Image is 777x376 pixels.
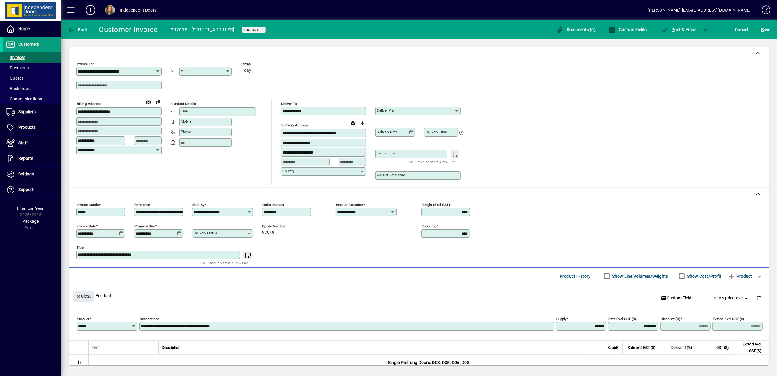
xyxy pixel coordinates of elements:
a: Payments [3,63,61,73]
span: Apply price level [714,295,749,301]
button: Product [725,271,755,282]
span: Customers [18,42,39,47]
span: Quote number [262,224,299,228]
span: Support [18,187,34,192]
span: Custom Fields [608,27,647,32]
a: Support [3,182,61,197]
span: Close [76,291,92,301]
span: ave [761,25,771,34]
a: Quotes [3,73,61,83]
a: View on map [348,118,358,128]
span: Home [18,26,30,31]
span: Reports [18,156,33,161]
mat-label: Title [77,245,84,250]
button: Custom Fields [659,293,696,304]
span: Terms [241,62,277,66]
a: Backorders [3,83,61,94]
button: Apply price level [711,293,752,304]
button: Choose address [358,118,368,128]
button: Back [66,24,89,35]
button: Save [760,24,772,35]
span: 1 day [241,68,251,73]
div: #97018 - [STREET_ADDRESS] [170,25,234,35]
span: Cancel [735,25,749,34]
span: Invoices [6,55,25,60]
label: Show Line Volumes/Weights [611,273,668,279]
div: Independent Doors [120,5,157,15]
span: S [761,27,764,32]
mat-hint: Use 'Enter' to start a new line [200,259,248,266]
mat-label: Deliver To [281,102,297,106]
a: Settings [3,167,61,182]
div: Single Prehung Doors: D03, D05, D06, D08 [89,355,769,371]
mat-label: Delivery time [426,130,447,134]
div: Product [69,284,769,307]
a: Home [3,21,61,37]
span: Rate excl GST ($) [628,344,655,351]
a: View on map [144,97,153,107]
mat-label: Sold by [192,203,204,207]
span: Backorders [6,86,31,91]
mat-label: Courier Reference [377,173,405,177]
mat-label: Product [77,317,89,321]
mat-label: Delivery status [194,231,217,235]
app-page-header-button: Delete [751,295,766,301]
span: Discount (%) [671,344,692,351]
mat-label: Freight (excl GST) [422,203,450,207]
mat-label: Reference [134,203,150,207]
a: Suppliers [3,104,61,120]
span: Payments [6,65,29,70]
mat-label: Delivery date [377,130,397,134]
span: Communications [6,96,42,101]
mat-label: Order number [262,203,284,207]
span: Description [162,344,181,351]
span: Settings [18,172,34,176]
button: Close [73,291,94,302]
mat-label: Phone [181,129,191,134]
button: Custom Fields [607,24,648,35]
mat-label: Rate excl GST ($) [608,317,636,321]
mat-label: Invoice To [77,62,93,66]
app-page-header-button: Close [72,293,96,298]
span: Package [22,219,39,224]
span: Extend excl GST ($) [736,341,761,354]
mat-label: Discount (%) [661,317,680,321]
mat-label: Description [140,317,158,321]
span: Suppliers [18,109,36,114]
a: Staff [3,136,61,151]
a: Reports [3,151,61,166]
span: Documents (0) [556,27,596,32]
span: Back [67,27,88,32]
span: Product [728,271,752,281]
span: Staff [18,140,28,145]
button: Copy to Delivery address [153,97,163,107]
mat-label: Invoice date [77,224,96,228]
app-page-header-button: Back [61,24,94,35]
span: Financial Year [17,206,44,211]
a: Invoices [3,52,61,63]
mat-label: Supply [556,317,566,321]
button: Profile [100,5,120,16]
span: Supply [608,344,619,351]
mat-label: Email [181,109,190,113]
span: Unposted [244,28,263,32]
mat-label: Deliver via [377,108,394,113]
mat-label: Rounding [422,224,436,228]
span: Product History [560,271,591,281]
span: GST ($) [716,344,729,351]
button: Documents (0) [555,24,597,35]
a: Communications [3,94,61,104]
button: Product History [557,271,593,282]
mat-label: Attn [181,69,187,73]
mat-label: Product location [336,203,363,207]
mat-label: Country [282,169,294,173]
span: Item [92,344,100,351]
div: [PERSON_NAME] [EMAIL_ADDRESS][DOMAIN_NAME] [648,5,751,15]
span: Custom Fields [661,295,694,301]
span: Quotes [6,76,23,81]
a: Knowledge Base [757,1,769,21]
button: Add [81,5,100,16]
mat-label: Extend excl GST ($) [713,317,744,321]
span: Products [18,125,36,130]
mat-label: Payment due [134,224,155,228]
